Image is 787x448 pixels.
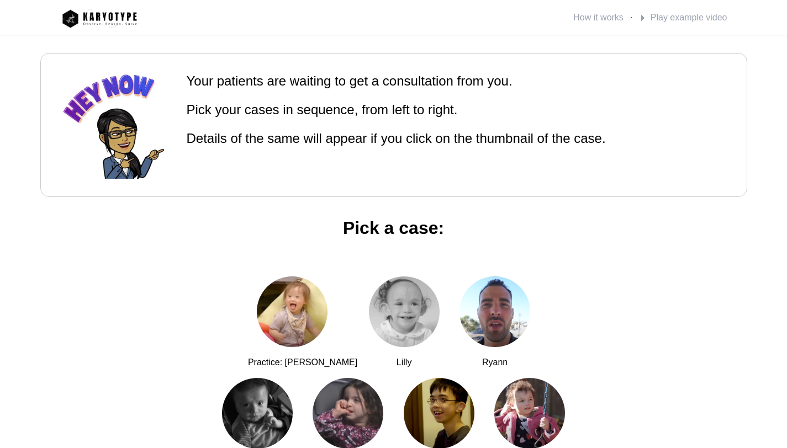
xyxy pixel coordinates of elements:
[187,129,606,148] p: Details of the same will appear if you click on the thumbnail of the case.
[58,5,141,31] img: app%2F47f54867%2Fpasted%20image%200-338.png
[451,268,539,369] a: Ryann
[187,100,606,120] p: Pick your cases in sequence, from left to right.
[637,9,729,26] a: ⏵ Play example video
[18,215,769,241] div: Pick a case:
[187,71,606,91] p: Your patients are waiting to get a consultation from you.
[248,268,357,369] a: Practice: [PERSON_NAME]
[360,268,448,369] a: Lilly
[451,356,539,369] div: Ryann
[248,356,357,369] div: Practice: [PERSON_NAME]
[360,356,448,369] div: Lilly
[571,9,626,26] a: How it works
[59,71,169,179] img: app%2Fkaryotype%2Fgenie-hey-now-1d7.png
[571,9,632,26] li: ·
